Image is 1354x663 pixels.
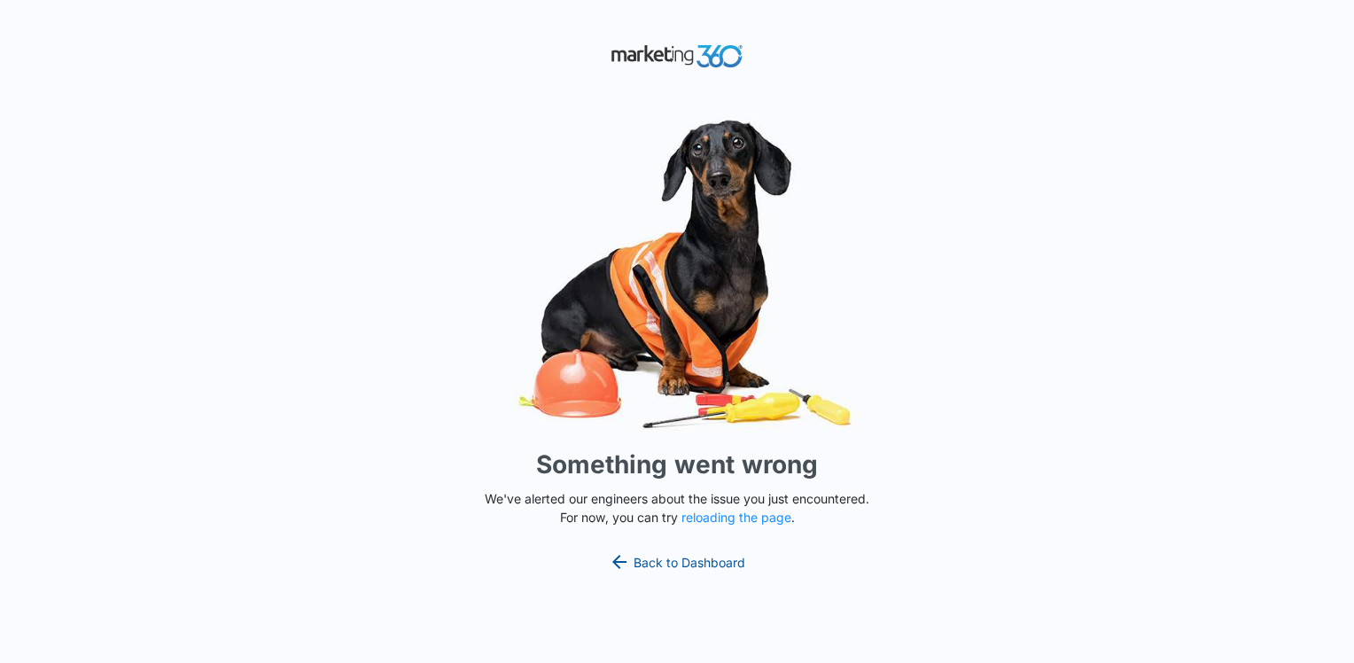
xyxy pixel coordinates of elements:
button: reloading the page [681,511,791,525]
a: Back to Dashboard [609,551,745,573]
h1: Something went wrong [536,446,818,483]
p: We've alerted our engineers about the issue you just encountered. For now, you can try . [478,489,876,526]
img: Sad Dog [411,109,943,440]
img: Marketing 360 Logo [611,41,743,72]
